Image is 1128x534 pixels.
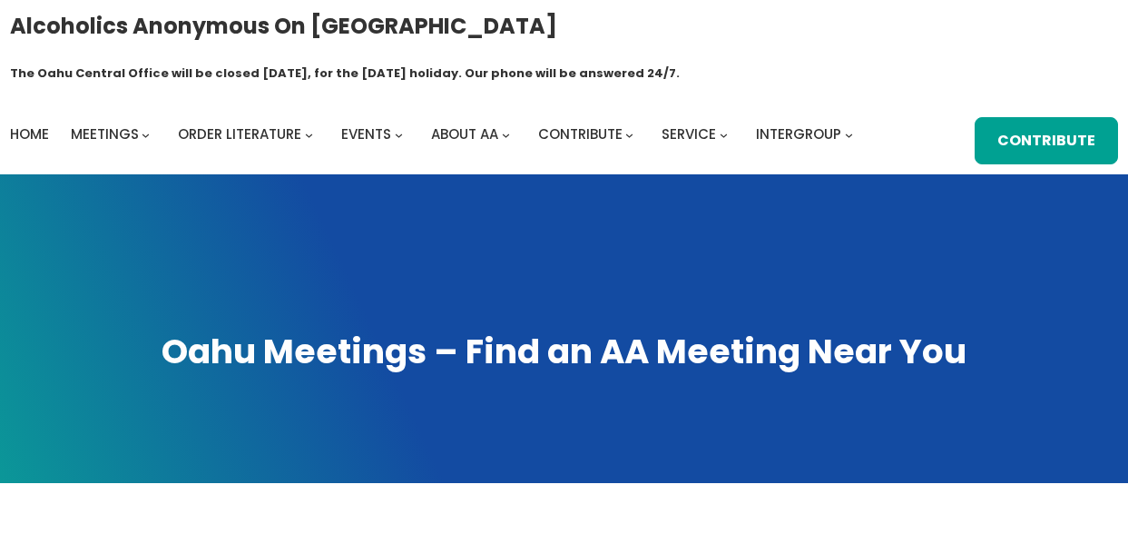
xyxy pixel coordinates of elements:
[538,124,623,143] span: Contribute
[10,6,557,45] a: Alcoholics Anonymous on [GEOGRAPHIC_DATA]
[10,122,859,147] nav: Intergroup
[341,124,391,143] span: Events
[502,131,510,139] button: About AA submenu
[341,122,391,147] a: Events
[975,117,1118,164] a: Contribute
[538,122,623,147] a: Contribute
[625,131,633,139] button: Contribute submenu
[845,131,853,139] button: Intergroup submenu
[71,124,139,143] span: Meetings
[10,124,49,143] span: Home
[395,131,403,139] button: Events submenu
[756,124,841,143] span: Intergroup
[142,131,150,139] button: Meetings submenu
[720,131,728,139] button: Service submenu
[10,64,680,83] h1: The Oahu Central Office will be closed [DATE], for the [DATE] holiday. Our phone will be answered...
[662,122,716,147] a: Service
[431,122,498,147] a: About AA
[71,122,139,147] a: Meetings
[10,122,49,147] a: Home
[305,131,313,139] button: Order Literature submenu
[431,124,498,143] span: About AA
[18,329,1110,375] h1: Oahu Meetings – Find an AA Meeting Near You
[178,124,301,143] span: Order Literature
[662,124,716,143] span: Service
[756,122,841,147] a: Intergroup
